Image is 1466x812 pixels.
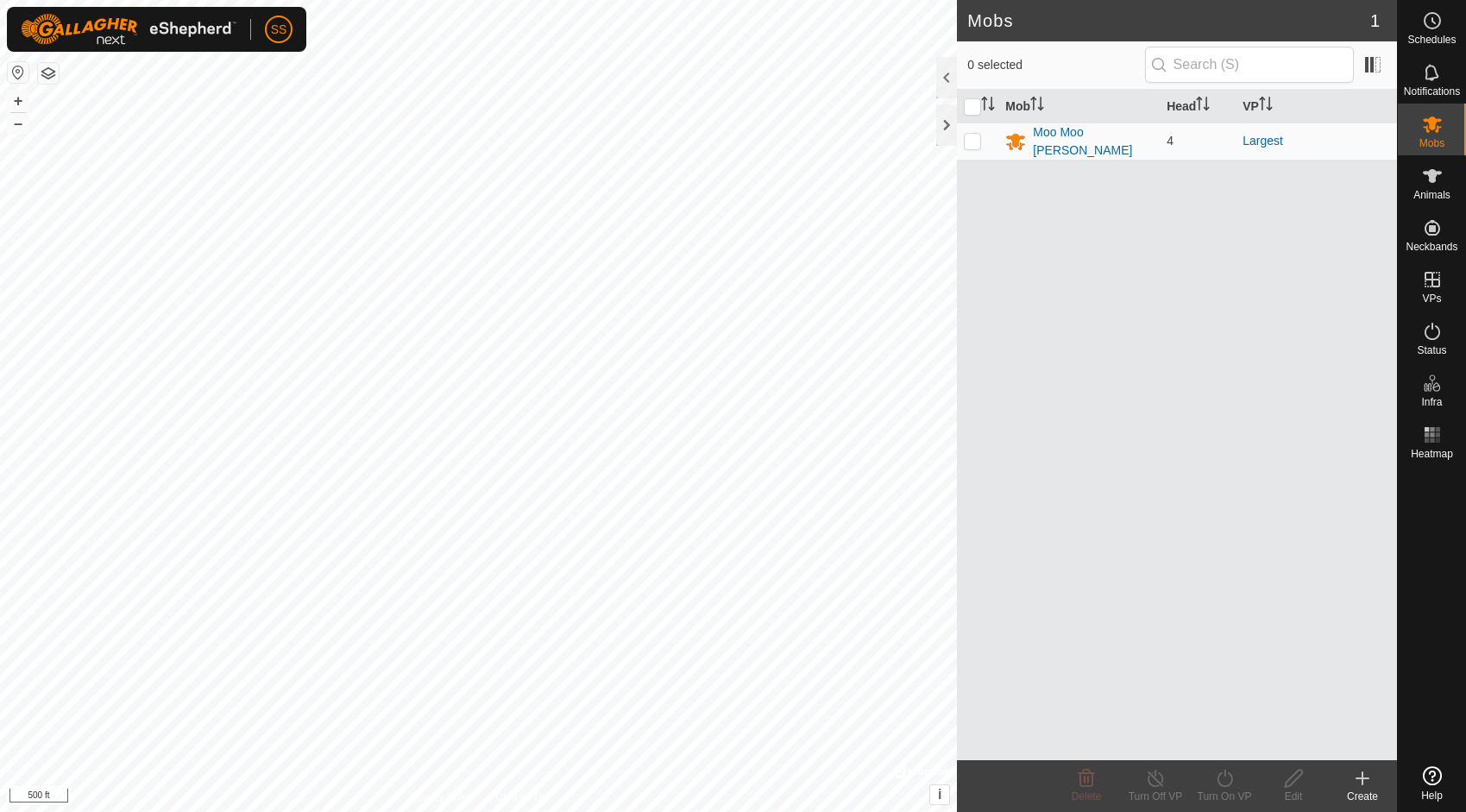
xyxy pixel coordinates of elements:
[981,99,995,113] p-sorticon: Activate to sort
[1259,789,1328,804] div: Edit
[411,790,475,805] a: Privacy Policy
[938,787,941,802] span: i
[1417,345,1446,356] span: Status
[1421,790,1443,801] span: Help
[1121,789,1190,804] div: Turn Off VP
[1411,449,1453,459] span: Heatmap
[967,56,1144,74] span: 0 selected
[1033,123,1153,160] div: Moo Moo [PERSON_NAME]
[8,113,28,134] button: –
[1370,8,1380,34] span: 1
[1413,190,1450,200] span: Animals
[21,14,236,45] img: Gallagher Logo
[1422,293,1441,304] span: VPs
[1145,47,1354,83] input: Search (S)
[8,91,28,111] button: +
[1196,99,1210,113] p-sorticon: Activate to sort
[1072,790,1102,803] span: Delete
[967,10,1370,31] h2: Mobs
[1190,789,1259,804] div: Turn On VP
[1167,134,1173,148] span: 4
[1407,35,1456,45] span: Schedules
[1406,242,1457,252] span: Neckbands
[38,63,59,84] button: Map Layers
[1421,397,1442,407] span: Infra
[495,790,546,805] a: Contact Us
[1236,90,1397,123] th: VP
[271,21,287,39] span: SS
[998,90,1160,123] th: Mob
[1328,789,1397,804] div: Create
[1398,759,1466,808] a: Help
[1404,86,1460,97] span: Notifications
[1259,99,1273,113] p-sorticon: Activate to sort
[8,62,28,83] button: Reset Map
[1243,134,1283,148] a: Largest
[930,785,949,804] button: i
[1419,138,1444,148] span: Mobs
[1160,90,1236,123] th: Head
[1030,99,1044,113] p-sorticon: Activate to sort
